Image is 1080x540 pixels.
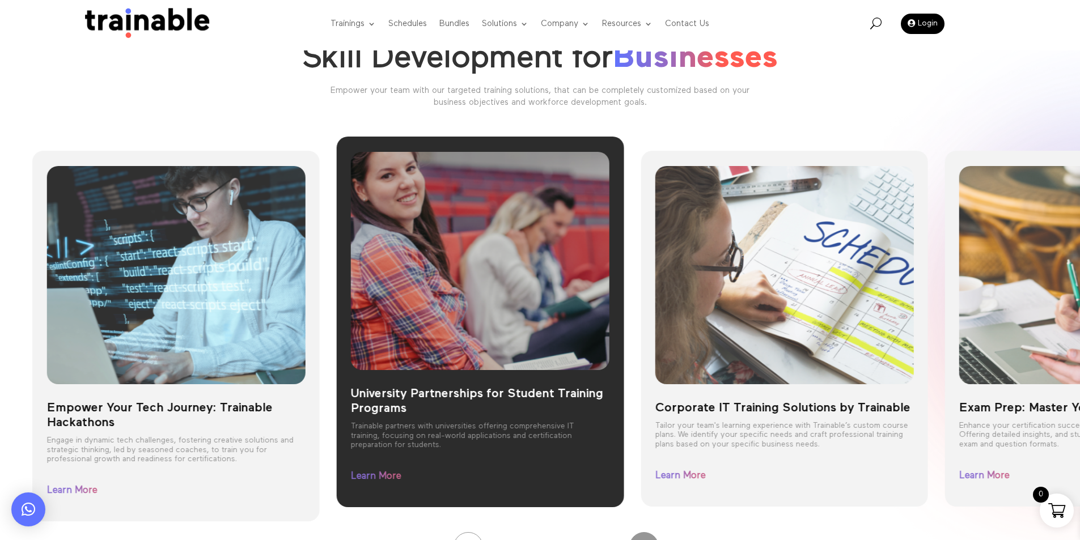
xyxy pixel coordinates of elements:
a: Schedules [388,2,427,46]
img: custom code [655,166,914,384]
a: Solutions [482,2,528,46]
img: hackathon [46,166,305,384]
a: Trainings [331,2,376,46]
span: U [870,18,882,29]
div: Trainable partners with universities offering comprehensive IT training, focusing on real-world a... [351,422,605,450]
a: Learn More [959,465,1019,487]
a: Resources [602,2,653,46]
div: Tailor your team's learning experience with Trainable’s custom course plans. We identify your spe... [655,421,910,449]
img: university [312,119,649,402]
a: Bundles [439,2,469,46]
div: Engage in dynamic tech challenges, fostering creative solutions and strategic thinking, led by se... [46,436,301,464]
a: Learn More [46,480,116,502]
a: Contact Us [665,2,709,46]
div: Corporate IT Training Solutions by Trainable [655,401,914,415]
h2: Skill Development for [183,40,897,83]
span: Businesses [613,42,778,74]
a: Learn More [655,465,715,487]
span: 0 [1033,487,1049,503]
a: Login [901,14,945,34]
div: Empower your team with our targeted training solutions, that can be completely customized based o... [323,84,757,108]
div: University Partnerships for Student Training Programs [351,386,609,416]
a: Learn More [351,466,411,488]
a: Company [541,2,590,46]
div: Empower Your Tech Journey: Trainable Hackathons [46,401,305,431]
